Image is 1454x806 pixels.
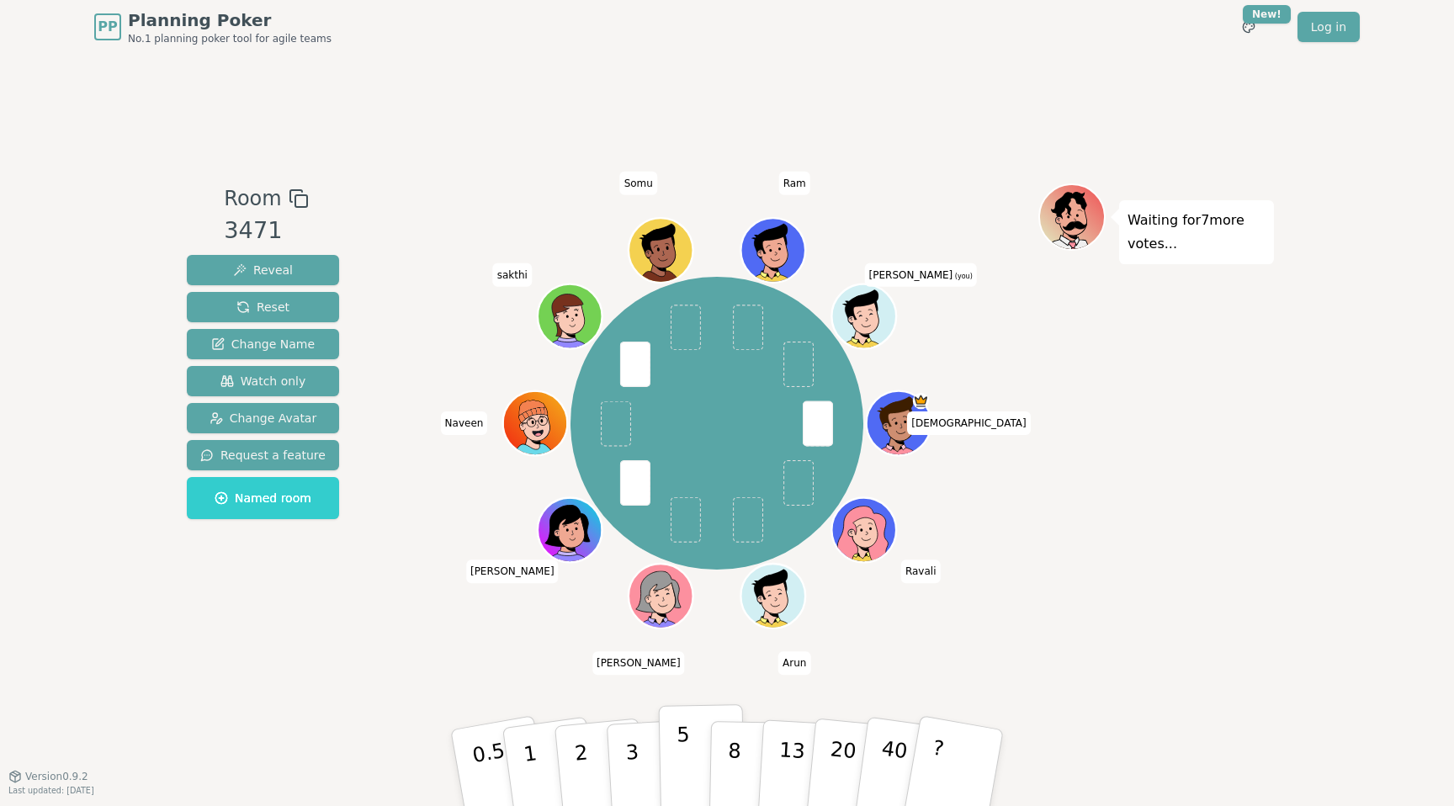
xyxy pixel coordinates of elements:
div: 3471 [224,214,308,248]
div: New! [1243,5,1291,24]
span: Change Name [211,336,315,353]
span: Click to change your name [778,651,810,675]
span: (you) [953,273,973,280]
button: Named room [187,477,339,519]
span: Change Avatar [210,410,317,427]
span: Shiva is the host [912,393,928,409]
span: Click to change your name [592,651,685,675]
button: Change Avatar [187,403,339,433]
span: Click to change your name [466,559,559,583]
button: Request a feature [187,440,339,470]
span: Last updated: [DATE] [8,786,94,795]
span: Click to change your name [441,411,488,435]
span: Version 0.9.2 [25,770,88,783]
span: Reveal [233,262,293,278]
span: Request a feature [200,447,326,464]
span: Click to change your name [620,172,657,195]
span: Click to change your name [865,263,977,287]
span: Click to change your name [901,559,941,583]
span: Planning Poker [128,8,332,32]
button: New! [1234,12,1264,42]
button: Click to change your avatar [833,286,894,347]
span: PP [98,17,117,37]
span: Click to change your name [779,172,810,195]
span: No.1 planning poker tool for agile teams [128,32,332,45]
span: Watch only [220,373,306,390]
button: Reveal [187,255,339,285]
span: Room [224,183,281,214]
button: Watch only [187,366,339,396]
a: Log in [1297,12,1360,42]
span: Click to change your name [907,411,1030,435]
p: Waiting for 7 more votes... [1128,209,1266,256]
button: Change Name [187,329,339,359]
a: PPPlanning PokerNo.1 planning poker tool for agile teams [94,8,332,45]
span: Named room [215,490,311,506]
button: Reset [187,292,339,322]
button: Version0.9.2 [8,770,88,783]
span: Click to change your name [493,263,532,287]
span: Reset [236,299,289,316]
